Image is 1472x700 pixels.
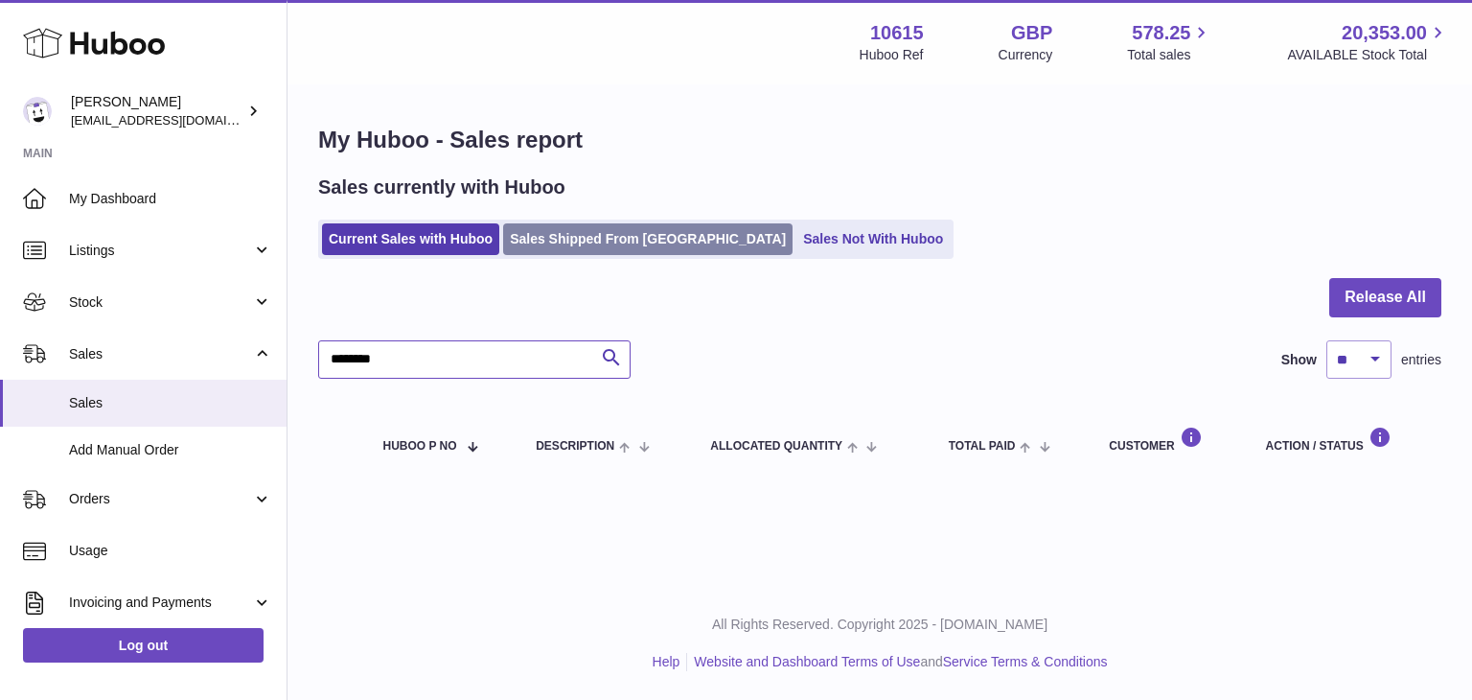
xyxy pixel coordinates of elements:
span: Sales [69,394,272,412]
span: Stock [69,293,252,312]
span: 20,353.00 [1342,20,1427,46]
strong: 10615 [870,20,924,46]
span: 578.25 [1132,20,1190,46]
h2: Sales currently with Huboo [318,175,565,200]
span: Sales [69,345,252,363]
a: 578.25 Total sales [1127,20,1212,64]
a: Service Terms & Conditions [943,654,1108,669]
li: and [687,653,1107,671]
button: Release All [1329,278,1441,317]
span: My Dashboard [69,190,272,208]
span: Huboo P no [383,440,457,453]
h1: My Huboo - Sales report [318,125,1441,155]
div: [PERSON_NAME] [71,93,243,129]
span: Listings [69,242,252,260]
div: Huboo Ref [860,46,924,64]
span: Total sales [1127,46,1212,64]
a: Sales Shipped From [GEOGRAPHIC_DATA] [503,223,793,255]
span: ALLOCATED Quantity [710,440,842,453]
div: Action / Status [1266,427,1422,453]
span: Orders [69,490,252,508]
label: Show [1281,351,1317,369]
a: Log out [23,628,264,663]
a: Help [653,654,680,669]
div: Customer [1109,427,1227,453]
span: AVAILABLE Stock Total [1287,46,1449,64]
a: Sales Not With Huboo [796,223,950,255]
span: Total paid [949,440,1016,453]
a: Website and Dashboard Terms of Use [694,654,920,669]
span: Invoicing and Payments [69,594,252,612]
p: All Rights Reserved. Copyright 2025 - [DOMAIN_NAME] [303,616,1457,634]
strong: GBP [1011,20,1052,46]
span: entries [1401,351,1441,369]
span: [EMAIL_ADDRESS][DOMAIN_NAME] [71,112,282,128]
a: Current Sales with Huboo [322,223,499,255]
div: Currency [999,46,1053,64]
a: 20,353.00 AVAILABLE Stock Total [1287,20,1449,64]
span: Usage [69,542,272,560]
span: Add Manual Order [69,441,272,459]
img: fulfillment@fable.com [23,97,52,126]
span: Description [536,440,614,453]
